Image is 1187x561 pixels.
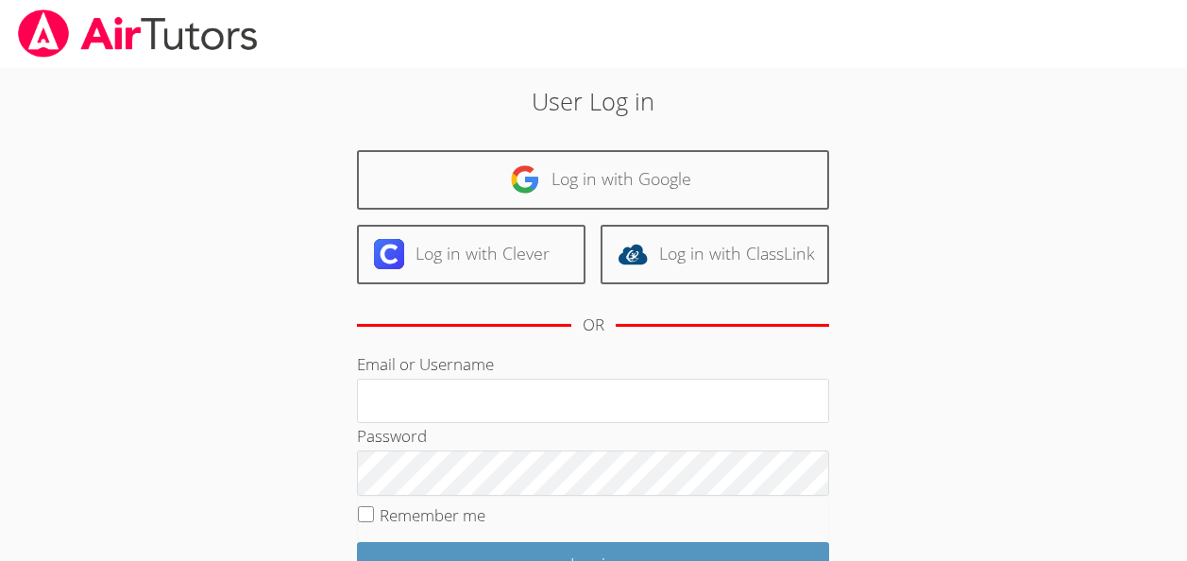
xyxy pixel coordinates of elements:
[357,150,829,210] a: Log in with Google
[583,312,604,339] div: OR
[618,239,648,269] img: classlink-logo-d6bb404cc1216ec64c9a2012d9dc4662098be43eaf13dc465df04b49fa7ab582.svg
[16,9,260,58] img: airtutors_banner-c4298cdbf04f3fff15de1276eac7730deb9818008684d7c2e4769d2f7ddbe033.png
[357,353,494,375] label: Email or Username
[357,425,427,447] label: Password
[357,225,585,284] a: Log in with Clever
[510,164,540,195] img: google-logo-50288ca7cdecda66e5e0955fdab243c47b7ad437acaf1139b6f446037453330a.svg
[380,504,485,526] label: Remember me
[374,239,404,269] img: clever-logo-6eab21bc6e7a338710f1a6ff85c0baf02591cd810cc4098c63d3a4b26e2feb20.svg
[601,225,829,284] a: Log in with ClassLink
[273,83,914,119] h2: User Log in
